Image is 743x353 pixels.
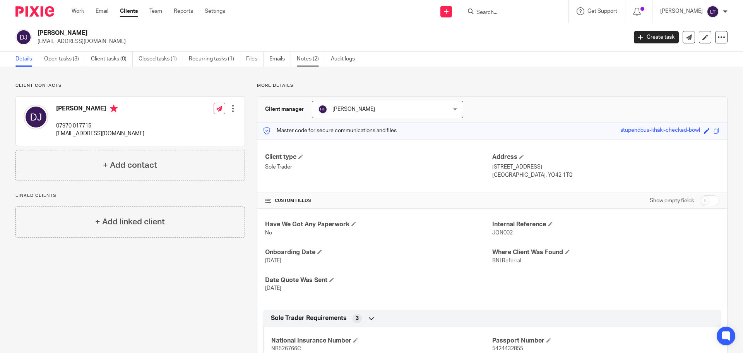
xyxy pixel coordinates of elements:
label: Show empty fields [650,197,694,205]
a: Create task [634,31,679,43]
a: Clients [120,7,138,15]
h4: Onboarding Date [265,248,492,257]
h4: Internal Reference [492,220,719,229]
a: Open tasks (3) [44,52,85,67]
span: JON002 [492,230,513,236]
p: [EMAIL_ADDRESS][DOMAIN_NAME] [38,38,622,45]
a: Reports [174,7,193,15]
h4: National Insurance Number [271,337,492,345]
a: Client tasks (0) [91,52,133,67]
p: [PERSON_NAME] [660,7,703,15]
h4: + Add contact [103,159,157,171]
p: Linked clients [15,193,245,199]
p: Master code for secure communications and files [263,127,397,134]
a: Email [96,7,108,15]
img: svg%3E [24,105,48,129]
h4: Address [492,153,719,161]
a: Emails [269,52,291,67]
h4: Date Quote Was Sent [265,276,492,284]
span: Sole Trader Requirements [271,314,347,322]
a: Closed tasks (1) [139,52,183,67]
p: [STREET_ADDRESS] [492,163,719,171]
span: 5424432855 [492,346,523,351]
span: [PERSON_NAME] [332,107,375,112]
img: svg%3E [707,5,719,18]
a: Recurring tasks (1) [189,52,240,67]
h4: Client type [265,153,492,161]
span: BNI Referral [492,258,521,263]
p: Client contacts [15,83,245,89]
p: [GEOGRAPHIC_DATA], YO42 1TQ [492,171,719,179]
img: svg%3E [15,29,32,45]
h4: + Add linked client [95,216,165,228]
span: 3 [356,315,359,322]
h3: Client manager [265,105,304,113]
p: Sole Trader [265,163,492,171]
i: Primary [110,105,118,112]
div: stupendous-khaki-checked-bowl [620,126,700,135]
h4: Have We Got Any Paperwork [265,220,492,229]
a: Files [246,52,264,67]
span: NB526766C [271,346,301,351]
input: Search [476,9,545,16]
a: Details [15,52,38,67]
a: Work [72,7,84,15]
p: More details [257,83,728,89]
img: svg%3E [318,105,327,114]
p: 07970 017715 [56,122,144,130]
a: Settings [205,7,225,15]
img: Pixie [15,6,54,17]
a: Audit logs [331,52,361,67]
p: [EMAIL_ADDRESS][DOMAIN_NAME] [56,130,144,138]
h4: [PERSON_NAME] [56,105,144,114]
span: [DATE] [265,286,281,291]
a: Notes (2) [297,52,325,67]
h4: Passport Number [492,337,713,345]
span: [DATE] [265,258,281,263]
h4: Where Client Was Found [492,248,719,257]
h2: [PERSON_NAME] [38,29,505,37]
a: Team [149,7,162,15]
h4: CUSTOM FIELDS [265,198,492,204]
span: No [265,230,272,236]
span: Get Support [587,9,617,14]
